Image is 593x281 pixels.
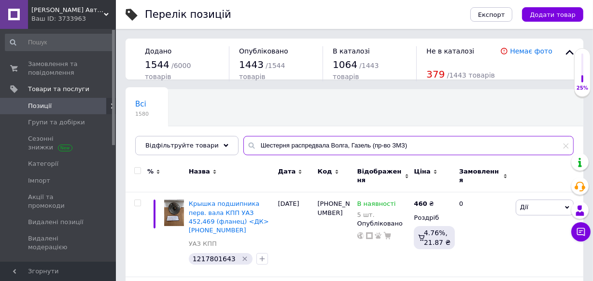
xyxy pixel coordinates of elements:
span: 1217801643 [193,255,236,263]
b: 460 [414,200,427,207]
div: 5 шт. [357,211,396,218]
span: Замовлення [459,167,501,185]
span: Опубліковано [239,47,288,55]
a: УАЗ КПП [189,240,217,248]
span: / 6000 товарів [145,62,191,80]
span: Категорії [28,160,58,168]
img: Крышка подшипника перв. вала КПП УАЗ 452,469 (фланец) <ДК> 451-50-1701040 [164,200,184,226]
span: Видалені позиції [28,218,84,227]
span: Товари та послуги [28,85,89,94]
span: Відображення [357,167,403,185]
span: [PHONE_NUMBER] [318,200,350,216]
span: Всі [135,100,146,108]
svg: Видалити мітку [241,255,249,263]
div: Опубліковано [357,219,409,228]
span: Замовлення та повідомлення [28,60,89,77]
span: 1580 [135,110,149,118]
span: Назва [189,167,210,176]
a: Крышка подшипника перв. вала КПП УАЗ 452,469 (фланец) <ДК> [PHONE_NUMBER] [189,200,269,234]
span: Відфільтруйте товари [145,142,219,149]
span: Дата [278,167,296,176]
span: Автозаповнення характе... [135,136,238,145]
div: 25% [575,85,590,92]
span: В наявності [357,200,396,210]
span: 1064 [333,59,357,70]
div: Роздріб [414,214,451,222]
span: Дії [520,203,528,211]
span: / 1443 товарів [333,62,379,80]
input: Пошук по назві позиції, артикулу і пошуковим запитам [243,136,574,155]
span: Позиції [28,102,52,110]
span: Не в каталозі [426,47,474,55]
span: / 1443 товарів [447,71,495,79]
span: Імпорт [28,176,50,185]
div: Перелік позицій [145,10,231,20]
span: Акції та промокоди [28,193,89,210]
span: Додано [145,47,171,55]
span: % [147,167,154,176]
span: 379 [426,68,445,80]
span: Відновлення позицій [28,260,89,277]
div: Ваш ID: 3733963 [31,14,116,23]
a: Немає фото [510,47,552,55]
span: Групи та добірки [28,118,85,127]
span: Сезонні знижки [28,134,89,152]
div: Автозаповнення характеристик [126,126,257,163]
span: 1544 [145,59,169,70]
div: ₴ [414,200,434,208]
span: Видалені модерацією [28,234,89,252]
span: 4.76%, 21.87 ₴ [424,229,451,246]
button: Експорт [470,7,513,22]
span: Експорт [478,11,505,18]
span: Код [318,167,332,176]
button: Чат з покупцем [571,222,591,241]
div: 0 [453,192,513,277]
span: Додати товар [530,11,576,18]
button: Додати товар [522,7,583,22]
span: 1443 [239,59,264,70]
span: / 1544 товарів [239,62,285,80]
div: [DATE] [276,192,315,277]
span: ФОП Полянський О. А. Автозапчастини [31,6,104,14]
span: Ціна [414,167,430,176]
span: В каталозі [333,47,370,55]
input: Пошук [5,34,113,51]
